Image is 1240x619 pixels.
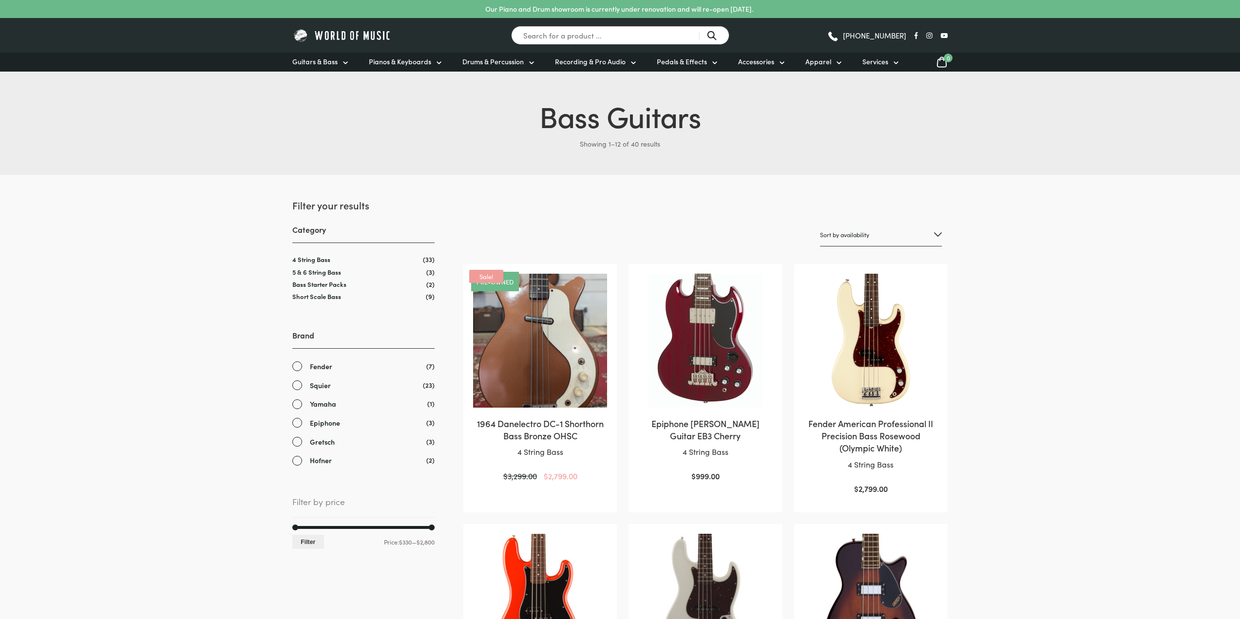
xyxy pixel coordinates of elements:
[310,436,335,448] span: Gretsch
[292,28,392,43] img: World of Music
[1099,512,1240,619] iframe: Chat with our support team
[427,398,435,409] span: (1)
[485,4,753,14] p: Our Piano and Drum showroom is currently under renovation and will re-open [DATE].
[638,417,772,442] h2: Epiphone [PERSON_NAME] Guitar EB3 Cherry
[638,274,772,483] a: Epiphone [PERSON_NAME] Guitar EB3 Cherry4 String Bass $999.00
[503,470,508,481] span: $
[292,95,948,136] h1: Bass Guitars
[423,380,435,390] span: (23)
[426,436,435,447] span: (3)
[426,361,435,371] span: (7)
[511,26,729,45] input: Search for a product ...
[292,280,346,289] a: Bass Starter Packs
[820,224,942,246] select: Shop order
[292,267,341,277] a: 5 & 6 String Bass
[862,56,888,67] span: Services
[426,455,435,465] span: (2)
[292,398,435,410] a: Yamaha
[638,274,772,408] img: Epiphone SG Bass EB3 Cherry close view
[544,470,548,481] span: $
[292,136,948,151] p: Showing 1–12 of 40 results
[804,274,938,408] img: Fender American Professional II Precision Bass Olympic White Close view
[417,538,435,546] span: $2,800
[473,274,607,408] img: 1964 Danelectro DC-1 Shorthorn Bass Bronze OHSC
[944,54,953,62] span: 0
[804,274,938,495] a: Fender American Professional II Precision Bass Rosewood (Olympic White)4 String Bass $2,799.00
[292,455,435,466] a: Hofner
[399,538,412,546] span: $330
[555,56,626,67] span: Recording & Pro Audio
[827,28,906,43] a: [PHONE_NUMBER]
[292,56,338,67] span: Guitars & Bass
[426,292,435,300] span: (9)
[473,417,607,442] h2: 1964 Danelectro DC-1 Shorthorn Bass Bronze OHSC
[292,535,435,549] div: Price: —
[462,56,524,67] span: Drums & Percussion
[292,198,435,212] h2: Filter your results
[638,446,772,458] p: 4 String Bass
[292,292,341,301] a: Short Scale Bass
[310,398,336,410] span: Yamaha
[423,255,435,263] span: (33)
[292,361,435,372] a: Fender
[804,417,938,454] h2: Fender American Professional II Precision Bass Rosewood (Olympic White)
[292,380,435,391] a: Squier
[292,330,435,466] div: Brand
[310,455,332,466] span: Hofner
[738,56,774,67] span: Accessories
[292,224,435,243] h3: Category
[310,417,340,429] span: Epiphone
[854,483,858,494] span: $
[292,436,435,448] a: Gretsch
[310,361,332,372] span: Fender
[657,56,707,67] span: Pedals & Effects
[469,270,503,283] span: Sale!
[426,268,435,276] span: (3)
[292,535,324,549] button: Filter
[473,446,607,458] p: 4 String Bass
[854,483,888,494] bdi: 2,799.00
[805,56,831,67] span: Apparel
[426,417,435,428] span: (3)
[426,280,435,288] span: (2)
[691,470,696,481] span: $
[310,380,331,391] span: Squier
[503,470,537,481] bdi: 3,299.00
[804,458,938,471] p: 4 String Bass
[369,56,431,67] span: Pianos & Keyboards
[292,417,435,429] a: Epiphone
[691,470,720,481] bdi: 999.00
[292,255,330,264] a: 4 String Bass
[544,470,577,481] bdi: 2,799.00
[477,279,514,285] a: Pre-owned
[843,32,906,39] span: [PHONE_NUMBER]
[292,330,435,349] h3: Brand
[292,495,435,517] span: Filter by price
